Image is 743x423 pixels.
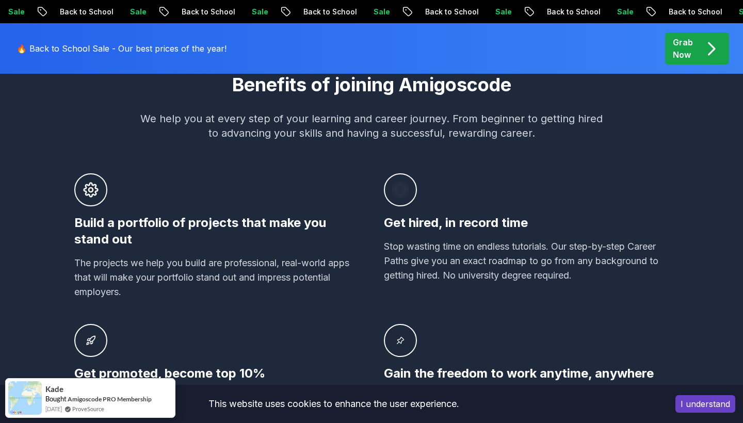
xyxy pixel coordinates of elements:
[68,395,152,403] a: Amigoscode PRO Membership
[8,393,660,415] div: This website uses cookies to enhance the user experience.
[45,404,62,413] span: [DATE]
[384,239,669,283] p: Stop wasting time on endless tutorials. Our step-by-step Career Paths give you an exact roadmap t...
[609,7,642,17] p: Sale
[45,395,67,403] span: Bought
[244,7,277,17] p: Sale
[10,74,733,95] h2: Benefits of joining Amigoscode
[673,36,693,61] p: Grab Now
[417,7,487,17] p: Back to School
[675,395,735,413] button: Accept cookies
[122,7,155,17] p: Sale
[173,7,244,17] p: Back to School
[74,215,359,248] h3: Build a portfolio of projects that make you stand out
[17,42,227,55] p: 🔥 Back to School Sale - Our best prices of the year!
[45,385,63,394] span: Kade
[365,7,398,17] p: Sale
[384,215,669,231] h3: Get hired, in record time
[384,365,669,382] h3: Gain the freedom to work anytime, anywhere
[72,404,104,413] a: ProveSource
[539,7,609,17] p: Back to School
[52,7,122,17] p: Back to School
[74,365,359,382] h3: Get promoted, become top 10%
[295,7,365,17] p: Back to School
[74,256,359,299] p: The projects we help you build are professional, real-world apps that will make your portfolio st...
[660,7,731,17] p: Back to School
[487,7,520,17] p: Sale
[8,381,42,415] img: provesource social proof notification image
[140,111,603,140] p: We help you at every step of your learning and career journey. From beginner to getting hired to ...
